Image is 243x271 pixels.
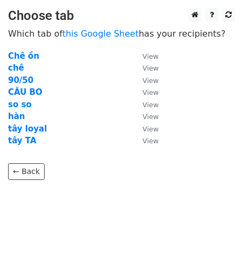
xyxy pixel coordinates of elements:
small: View [142,77,159,85]
small: View [142,113,159,121]
a: View [132,124,159,134]
a: tây TA [8,136,37,145]
a: ← Back [8,163,45,180]
a: View [132,51,159,61]
a: View [132,87,159,97]
a: View [132,100,159,109]
small: View [142,137,159,145]
a: View [132,75,159,85]
a: tây loyal [8,124,47,134]
small: View [142,52,159,60]
small: View [142,88,159,96]
small: View [142,101,159,109]
a: hàn [8,112,25,121]
a: this Google Sheet [62,29,139,39]
a: CÂU BO [8,87,42,97]
h3: Choose tab [8,8,235,24]
a: View [132,63,159,73]
small: View [142,64,159,72]
a: View [132,112,159,121]
a: Chê ồn [8,51,39,61]
a: View [132,136,159,145]
a: so so [8,100,32,109]
a: chê [8,63,24,73]
a: 90/50 [8,75,33,85]
p: Which tab of has your recipients? [8,28,235,39]
small: View [142,125,159,133]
